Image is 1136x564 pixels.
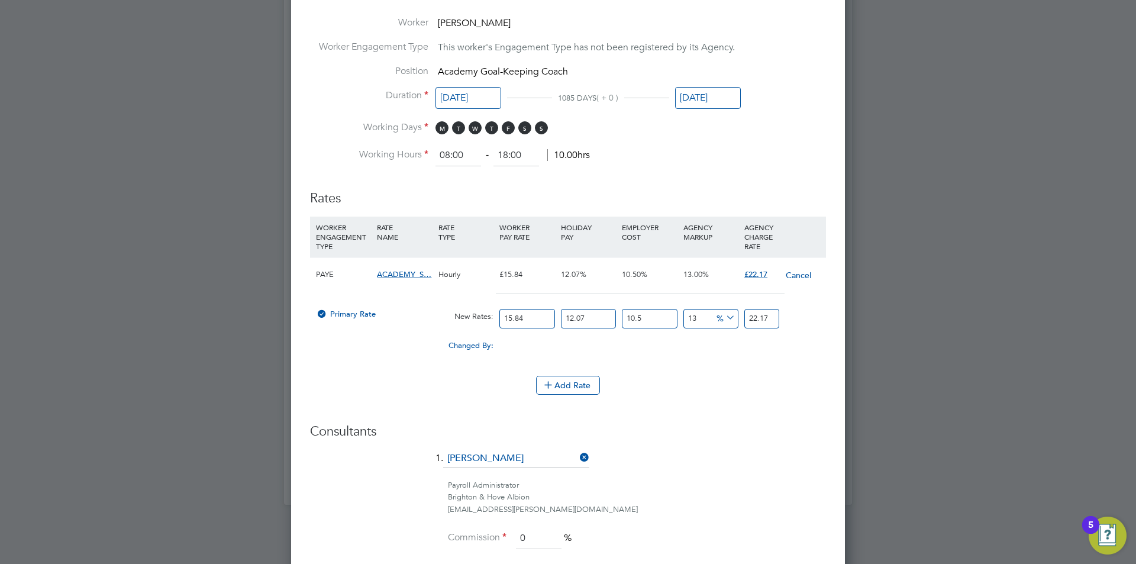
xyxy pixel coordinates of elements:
span: 10.00hrs [547,149,590,161]
div: EMPLOYER COST [619,217,680,247]
span: F [502,121,515,134]
input: 08:00 [435,145,481,166]
input: Search for... [443,450,589,468]
div: Hourly [435,257,496,292]
span: T [485,121,498,134]
input: Select one [675,87,741,109]
button: Add Rate [536,376,600,395]
span: T [452,121,465,134]
span: W [469,121,482,134]
span: % [712,311,737,324]
li: 1. [310,450,826,479]
div: HOLIDAY PAY [558,217,619,247]
label: Worker Engagement Type [310,41,428,53]
span: This worker's Engagement Type has not been registered by its Agency. [438,41,735,53]
div: Payroll Administrator [448,479,826,492]
button: Open Resource Center, 5 new notifications [1089,517,1127,555]
span: Primary Rate [316,309,376,319]
label: Commission [447,531,506,544]
h3: Consultants [310,423,826,440]
label: Working Hours [310,149,428,161]
div: RATE NAME [374,217,435,247]
label: Worker [310,17,428,29]
label: Duration [310,89,428,102]
span: 1085 DAYS [558,93,596,103]
span: 12.07% [561,269,586,279]
div: AGENCY CHARGE RATE [741,217,782,257]
span: 10.50% [622,269,647,279]
div: PAYE [313,257,374,292]
label: Position [310,65,428,78]
span: S [518,121,531,134]
div: RATE TYPE [435,217,496,247]
label: Working Days [310,121,428,134]
h3: Rates [310,178,826,207]
span: % [564,532,572,544]
div: AGENCY MARKUP [680,217,741,247]
span: [PERSON_NAME] [438,17,511,29]
div: WORKER PAY RATE [496,217,557,247]
input: Select one [435,87,501,109]
span: M [435,121,448,134]
div: £15.84 [496,257,557,292]
div: WORKER ENGAGEMENT TYPE [313,217,374,257]
button: Cancel [785,269,812,281]
span: ACADEMY_S… [377,269,431,279]
div: [EMAIL_ADDRESS][PERSON_NAME][DOMAIN_NAME] [448,504,826,516]
div: Brighton & Hove Albion [448,491,826,504]
span: ( + 0 ) [596,92,618,103]
span: £22.17 [744,269,767,279]
span: Academy Goal-Keeping Coach [438,66,568,78]
span: S [535,121,548,134]
div: 5 [1088,525,1093,540]
div: Changed By: [313,334,496,357]
div: New Rates: [435,305,496,328]
input: 17:00 [493,145,539,166]
span: 13.00% [683,269,709,279]
span: ‐ [483,149,491,161]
